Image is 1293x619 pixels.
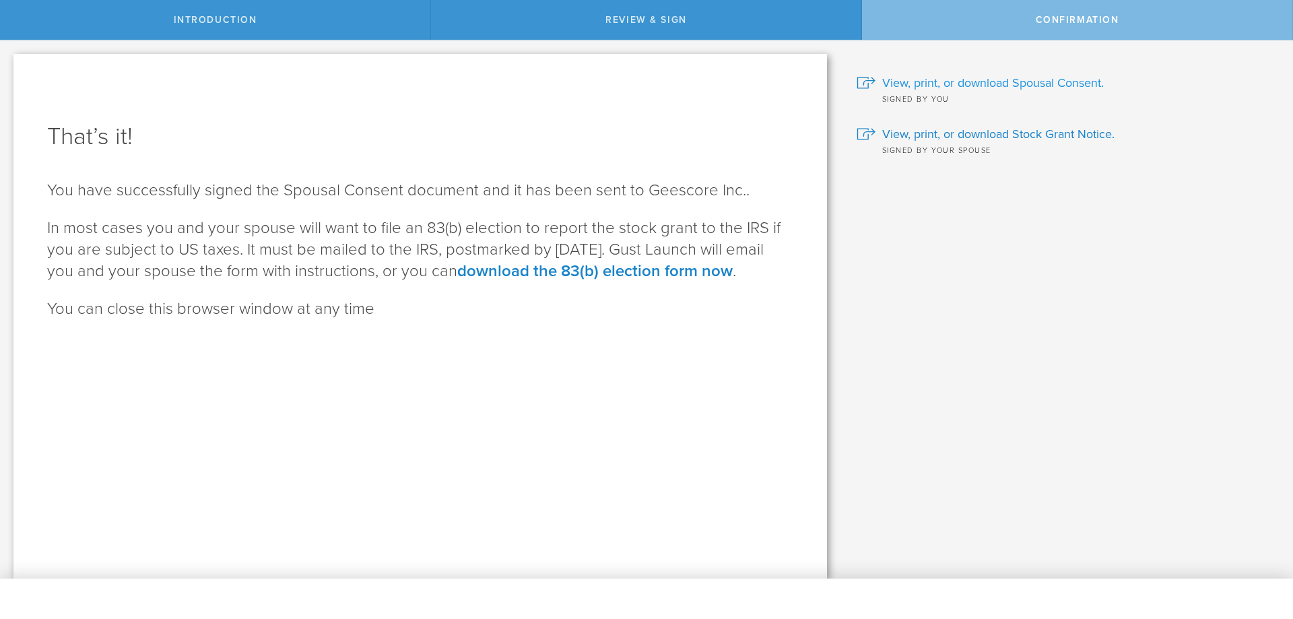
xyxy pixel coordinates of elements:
div: Signed by you [857,92,1273,105]
a: download the 83(b) election form now [457,261,733,281]
p: You have successfully signed the Spousal Consent document and it has been sent to Geescore Inc.. [47,180,793,201]
iframe: Chat Widget [1226,514,1293,579]
span: Review & Sign [605,14,687,26]
span: Confirmation [1036,14,1119,26]
div: Signed by your spouse [857,143,1273,156]
span: Introduction [174,14,257,26]
p: In most cases you and your spouse will want to file an 83(b) election to report the stock grant t... [47,218,793,282]
h1: That’s it! [47,121,793,153]
p: You can close this browser window at any time [47,298,793,320]
span: View, print, or download Spousal Consent. [882,74,1104,92]
span: View, print, or download Stock Grant Notice. [882,125,1115,143]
